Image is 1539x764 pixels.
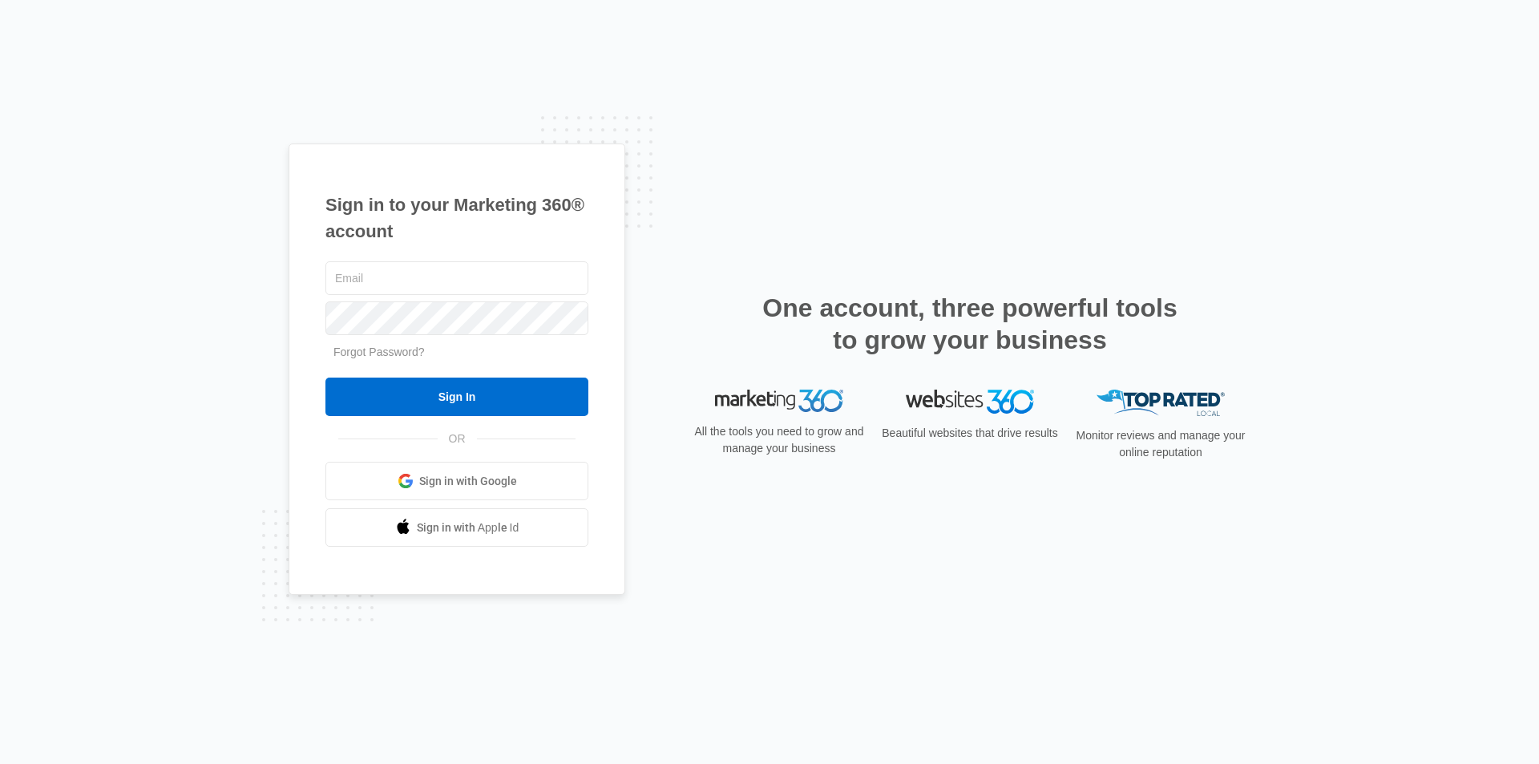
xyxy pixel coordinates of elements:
[715,390,843,412] img: Marketing 360
[880,425,1060,442] p: Beautiful websites that drive results
[906,390,1034,413] img: Websites 360
[1097,390,1225,416] img: Top Rated Local
[325,192,588,245] h1: Sign in to your Marketing 360® account
[333,346,425,358] a: Forgot Password?
[757,292,1182,356] h2: One account, three powerful tools to grow your business
[438,431,477,447] span: OR
[325,508,588,547] a: Sign in with Apple Id
[417,519,519,536] span: Sign in with Apple Id
[325,462,588,500] a: Sign in with Google
[419,473,517,490] span: Sign in with Google
[689,423,869,457] p: All the tools you need to grow and manage your business
[325,378,588,416] input: Sign In
[1071,427,1250,461] p: Monitor reviews and manage your online reputation
[325,261,588,295] input: Email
